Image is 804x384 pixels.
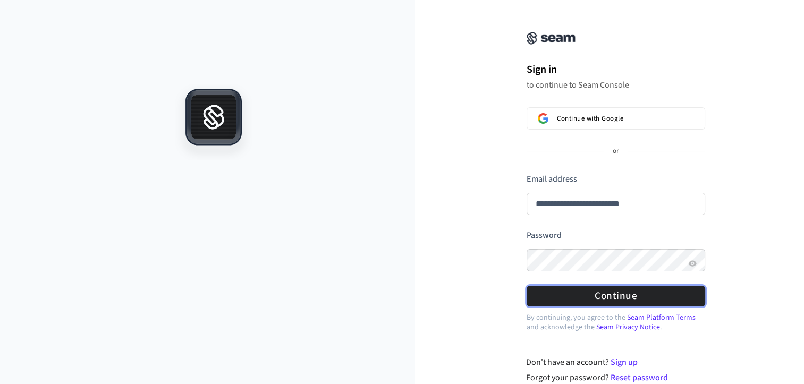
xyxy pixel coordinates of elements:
[611,356,638,368] a: Sign up
[596,322,660,332] a: Seam Privacy Notice
[627,312,696,323] a: Seam Platform Terms
[557,114,623,123] span: Continue with Google
[538,113,548,124] img: Sign in with Google
[527,32,576,45] img: Seam Console
[527,62,705,78] h1: Sign in
[611,372,668,383] a: Reset password
[527,80,705,90] p: to continue to Seam Console
[527,286,705,306] button: Continue
[527,313,705,332] p: By continuing, you agree to the and acknowledge the .
[613,147,619,156] p: or
[527,107,705,130] button: Sign in with GoogleContinue with Google
[527,173,577,185] label: Email address
[526,371,705,384] div: Forgot your password?
[526,356,705,369] div: Don't have an account?
[527,229,562,241] label: Password
[686,257,699,270] button: Show password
